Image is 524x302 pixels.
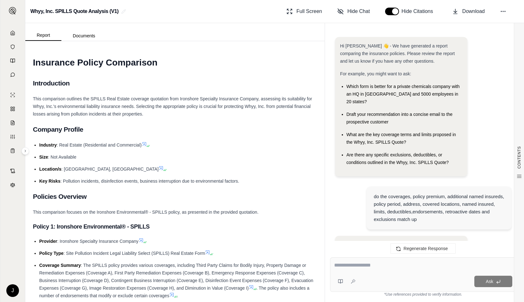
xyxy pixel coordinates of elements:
[4,27,21,39] a: Home
[4,89,21,101] a: Single Policy
[346,112,452,124] span: Draft your recommendation into a concise email to the prospective customer
[39,142,57,148] span: Industry
[39,179,60,184] span: Key Risks
[25,30,61,41] button: Report
[33,221,317,232] h3: Policy 1: Ironshore Environmental® - SPILLS
[4,41,21,53] a: Documents Vault
[486,279,493,284] span: Ask
[346,84,460,104] span: Which form is better for a private chemicals company with an HQ in [GEOGRAPHIC_DATA] and 5000 emp...
[517,146,522,169] span: CONTENTS
[346,152,449,165] span: Are there any specific exclusions, deductibles, or conditions outlined in the Whyy, Inc. SPILLS Q...
[177,293,178,298] span: .
[39,251,64,256] span: Policy Type
[4,179,21,191] a: Legal Search Engine
[39,239,57,244] span: Provider
[6,284,19,297] div: J
[61,31,107,41] button: Documents
[39,167,61,172] span: Location/s
[4,130,21,143] a: Custom Report
[22,147,29,155] button: Expand sidebar
[33,54,317,72] h1: Insurance Policy Comparison
[390,243,456,254] button: Regenerate Response
[48,154,76,160] span: : Not Available
[60,179,239,184] span: : Pollution incidents, disinfection events, business interruption due to environmental factors.
[39,263,81,268] span: Coverage Summary
[61,167,159,172] span: : [GEOGRAPHIC_DATA], [GEOGRAPHIC_DATA]
[340,71,411,76] span: For example, you might want to ask:
[4,54,21,67] a: Prompt Library
[335,5,372,18] button: Hide Chat
[4,165,21,177] a: Contract Analysis
[474,276,512,287] button: Ask
[9,7,16,15] img: Expand sidebar
[374,193,504,223] div: do the coverages, policy premium, additional named insureds, policy period, address, covered loca...
[296,8,322,15] span: Full Screen
[403,246,448,251] span: Regenerate Response
[33,96,312,116] span: This comparison outlines the SPILLS Real Estate coverage quotation from Ironshore Specialty Insur...
[39,154,48,160] span: Size
[33,190,317,203] h2: Policies Overview
[346,132,456,145] span: What are the key coverage terms and limits proposed in the Whyy, Inc. SPILLS Quote?
[340,43,455,64] span: Hi [PERSON_NAME] 👋 - We have generated a report comparing the insurance policies. Please review t...
[4,144,21,157] a: Coverage Table
[4,103,21,115] a: Policy Comparisons
[64,251,205,256] span: : Site Pollution Incident Legal Liability Select (SPILLS) Real Estate Form
[4,68,21,81] a: Chat
[33,77,317,90] h2: Introduction
[330,292,516,297] div: *Use references provided to verify information.
[39,263,313,291] span: : The SPILLS policy provides various coverages, including Third Party Claims for Bodily Injury, P...
[33,210,259,215] span: This comparison focuses on the Ironshore Environmental® - SPILLS policy, as presented in the prov...
[347,8,370,15] span: Hide Chat
[450,5,487,18] button: Download
[30,6,119,17] h2: Whyy, Inc. SPILLS Quote Analysis (V1)
[57,239,139,244] span: : Ironshore Specialty Insurance Company
[462,8,485,15] span: Download
[6,4,19,17] button: Expand sidebar
[33,123,317,136] h2: Company Profile
[57,142,141,148] span: : Real Estate (Residential and Commercial)
[39,286,309,298] span: . The policy also includes a number of endorsements that modify or exclude certain coverages
[4,116,21,129] a: Claim Coverage
[402,8,437,15] span: Hide Citations
[284,5,325,18] button: Full Screen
